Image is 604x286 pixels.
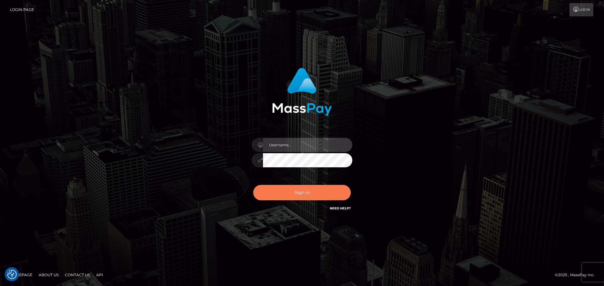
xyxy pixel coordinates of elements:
img: MassPay Login [272,68,332,116]
a: Login Page [10,3,34,16]
a: Homepage [7,270,35,280]
div: © 2025 , MassPay Inc. [555,272,599,278]
input: Username... [263,138,352,152]
a: Login [569,3,593,16]
img: Revisit consent button [7,270,17,279]
a: Contact Us [62,270,92,280]
a: API [94,270,106,280]
a: Need Help? [330,206,351,210]
button: Sign in [253,185,351,200]
a: About Us [36,270,61,280]
button: Consent Preferences [7,270,17,279]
